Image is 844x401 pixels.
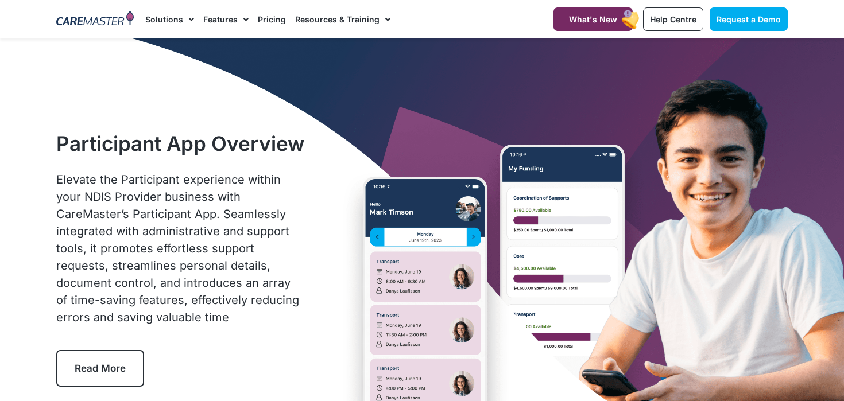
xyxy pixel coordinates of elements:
span: Elevate the Participant experience within your NDIS Provider business with CareMaster’s Participa... [56,173,299,324]
a: Help Centre [643,7,703,31]
a: What's New [553,7,633,31]
span: What's New [569,14,617,24]
span: Request a Demo [717,14,781,24]
h1: Participant App Overview [56,131,305,155]
span: Help Centre [650,14,696,24]
span: Read More [75,363,126,374]
img: CareMaster Logo [56,11,134,28]
a: Request a Demo [710,7,788,31]
a: Read More [56,350,144,387]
